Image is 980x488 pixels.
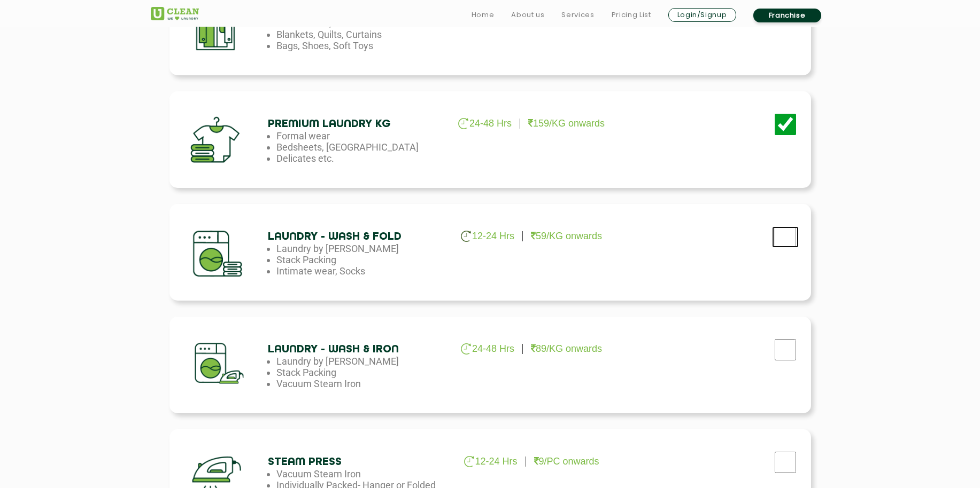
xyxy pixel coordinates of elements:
[276,130,450,141] li: Formal wear
[668,8,736,22] a: Login/Signup
[276,367,450,378] li: Stack Packing
[268,118,441,130] h4: Premium Laundry Kg
[276,378,450,389] li: Vacuum Steam Iron
[531,231,602,242] p: 59/KG onwards
[561,9,594,21] a: Services
[528,118,605,129] p: 159/KG onwards
[472,9,495,21] a: Home
[464,456,518,468] p: 12-24 Hrs
[531,343,602,355] p: 89/KG onwards
[151,7,199,20] img: UClean Laundry and Dry Cleaning
[464,456,474,467] img: clock_g.png
[276,468,450,479] li: Vacuum Steam Iron
[461,343,471,355] img: clock_g.png
[612,9,651,21] a: Pricing List
[753,9,821,22] a: Franchise
[276,243,450,254] li: Laundry by [PERSON_NAME]
[276,40,450,51] li: Bags, Shoes, Soft Toys
[268,231,441,243] h4: Laundry - Wash & Fold
[276,141,450,153] li: Bedsheets, [GEOGRAPHIC_DATA]
[276,254,450,265] li: Stack Packing
[458,118,512,130] p: 24-48 Hrs
[534,456,599,467] p: 9/PC onwards
[458,118,468,129] img: clock_g.png
[461,231,514,242] p: 12-24 Hrs
[511,9,544,21] a: About us
[276,153,450,164] li: Delicates etc.
[276,265,450,277] li: Intimate wear, Socks
[276,29,450,40] li: Blankets, Quilts, Curtains
[268,456,441,468] h4: Steam Press
[461,343,514,355] p: 24-48 Hrs
[276,356,450,367] li: Laundry by [PERSON_NAME]
[268,343,441,356] h4: Laundry - Wash & Iron
[461,231,471,242] img: clock_g.png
